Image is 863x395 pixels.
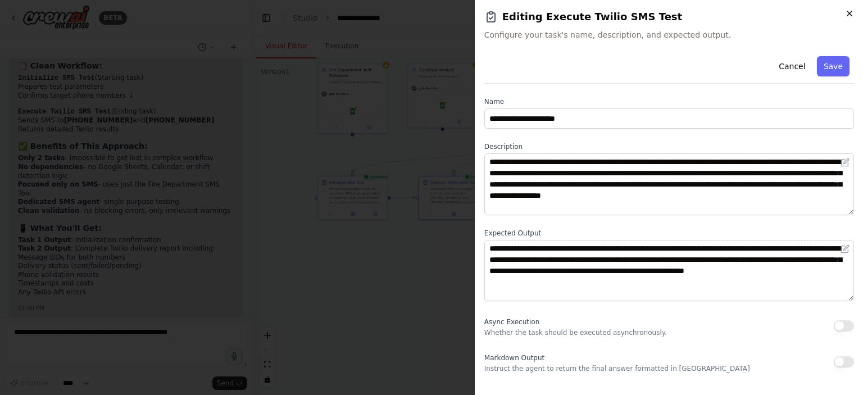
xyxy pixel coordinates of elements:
label: Description [484,142,854,151]
button: Cancel [772,56,812,76]
span: Async Execution [484,318,539,326]
button: Open in editor [838,156,852,169]
label: Expected Output [484,229,854,238]
label: Name [484,97,854,106]
span: Configure your task's name, description, and expected output. [484,29,854,40]
h2: Editing Execute Twilio SMS Test [484,9,854,25]
button: Open in editor [838,242,852,256]
p: Instruct the agent to return the final answer formatted in [GEOGRAPHIC_DATA] [484,364,750,373]
button: Save [817,56,850,76]
span: Markdown Output [484,354,544,362]
p: Whether the task should be executed asynchronously. [484,328,667,337]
